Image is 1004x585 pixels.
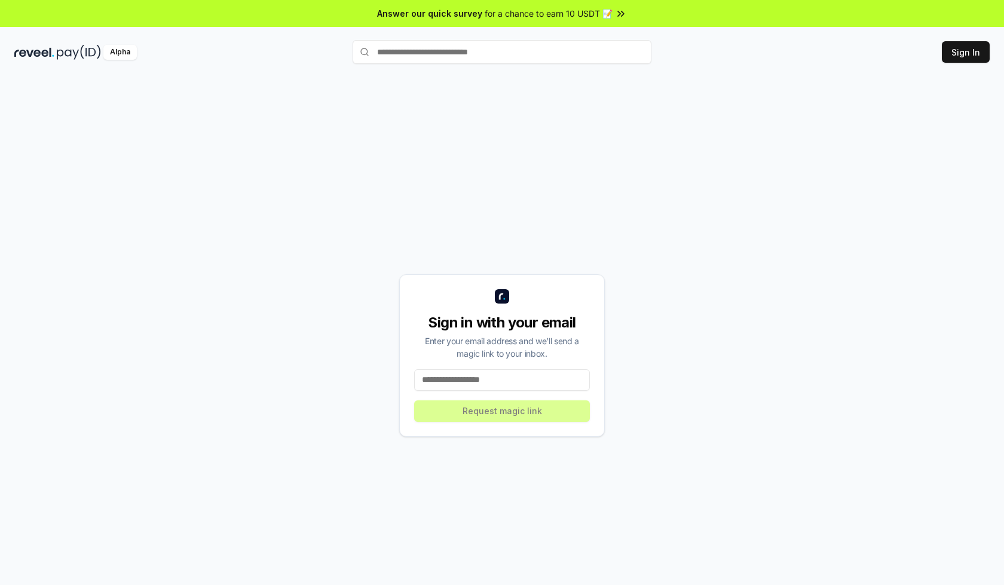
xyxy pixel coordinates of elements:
[485,7,613,20] span: for a chance to earn 10 USDT 📝
[377,7,482,20] span: Answer our quick survey
[57,45,101,60] img: pay_id
[103,45,137,60] div: Alpha
[14,45,54,60] img: reveel_dark
[414,313,590,332] div: Sign in with your email
[414,335,590,360] div: Enter your email address and we’ll send a magic link to your inbox.
[495,289,509,304] img: logo_small
[942,41,990,63] button: Sign In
